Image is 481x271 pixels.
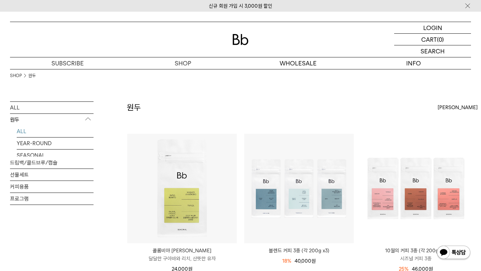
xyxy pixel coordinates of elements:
p: SEARCH [421,45,445,57]
a: 블렌드 커피 3종 (각 200g x3) [244,247,354,255]
a: 신규 회원 가입 시 3,000원 할인 [209,3,272,9]
div: 18% [282,257,291,265]
a: YEAR-ROUND [17,138,94,149]
a: 드립백/콜드브루/캡슐 [10,157,94,169]
a: 프로그램 [10,193,94,205]
span: 40,000 [295,258,316,264]
a: ALL [17,125,94,137]
span: 원 [311,258,316,264]
p: 원두 [10,114,94,126]
a: ALL [10,102,94,113]
a: CART (0) [394,34,471,45]
a: 콜롬비아 [PERSON_NAME] 달달한 구아바와 리치, 산뜻한 유자 [127,247,237,263]
a: SHOP [125,57,240,69]
a: 원두 [28,72,36,79]
p: 10월의 커피 3종 (각 200g x3) [361,247,471,255]
a: SHOP [10,72,22,79]
p: INFO [356,57,471,69]
img: 콜롬비아 파티오 보니토 [127,134,237,243]
p: 시즈널 커피 3종 [361,255,471,263]
p: CART [421,34,437,45]
img: 카카오톡 채널 1:1 채팅 버튼 [436,245,471,261]
img: 블렌드 커피 3종 (각 200g x3) [244,134,354,243]
a: SEASONAL [17,150,94,161]
p: 달달한 구아바와 리치, 산뜻한 유자 [127,255,237,263]
p: WHOLESALE [240,57,356,69]
a: 10월의 커피 3종 (각 200g x3) 시즈널 커피 3종 [361,247,471,263]
span: [PERSON_NAME] [438,103,478,111]
img: 10월의 커피 3종 (각 200g x3) [361,134,471,243]
a: SUBSCRIBE [10,57,125,69]
img: 로고 [232,34,249,45]
a: 선물세트 [10,169,94,181]
p: LOGIN [423,22,442,33]
a: LOGIN [394,22,471,34]
p: (0) [437,34,444,45]
p: 콜롬비아 [PERSON_NAME] [127,247,237,255]
h2: 원두 [127,102,141,113]
a: 커피용품 [10,181,94,193]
